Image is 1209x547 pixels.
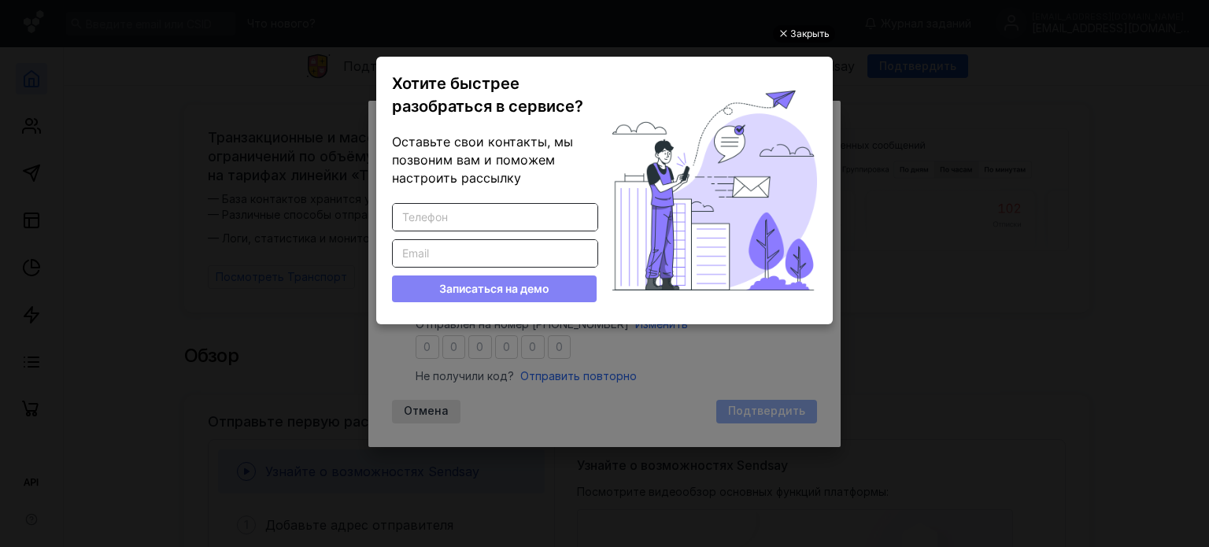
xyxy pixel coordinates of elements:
button: Записаться на демо [392,275,597,302]
span: Хотите быстрее разобраться в сервисе? [392,74,583,116]
div: Закрыть [790,25,830,43]
span: Оставьте свои контакты, мы позвоним вам и поможем настроить рассылку [392,134,573,186]
input: Телефон [393,204,597,231]
input: Email [393,240,597,267]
